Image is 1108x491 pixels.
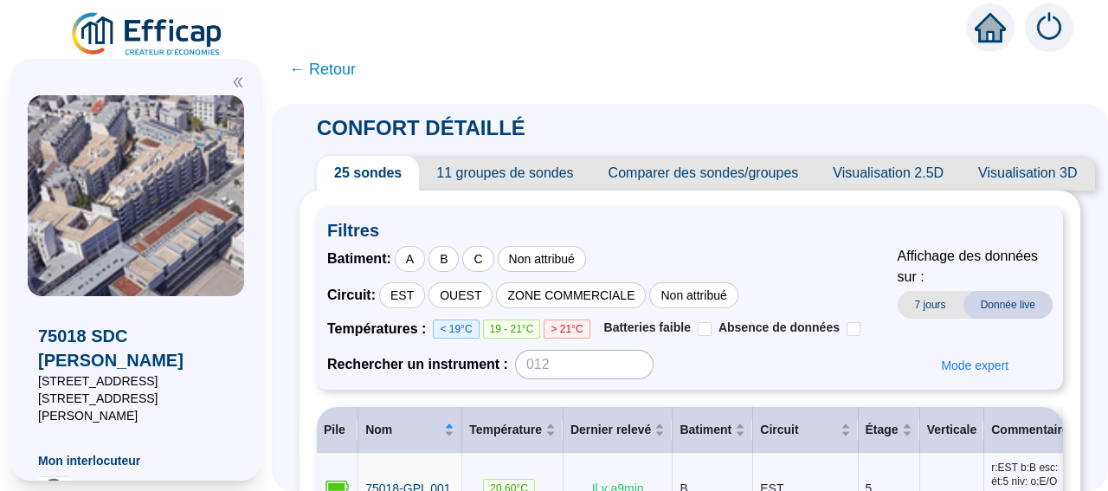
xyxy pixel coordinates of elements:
[324,423,345,436] span: Pile
[649,282,738,308] div: Non attribué
[673,407,753,454] th: Batiment
[462,246,493,272] div: C
[515,350,654,379] input: 012
[760,421,836,439] span: Circuit
[358,407,462,454] th: Nom
[898,246,1053,287] span: Affichage des données sur :
[433,320,479,339] span: < 19°C
[38,324,234,372] span: 75018 SDC [PERSON_NAME]
[927,352,1022,379] button: Mode expert
[327,319,433,339] span: Températures :
[564,407,673,454] th: Dernier relevé
[365,421,441,439] span: Nom
[718,320,840,334] span: Absence de données
[327,354,508,375] span: Rechercher un instrument :
[428,282,493,308] div: OUEST
[327,218,1053,242] span: Filtres
[38,452,234,469] span: Mon interlocuteur
[469,421,542,439] span: Température
[232,76,244,88] span: double-left
[753,407,858,454] th: Circuit
[591,156,816,191] span: Comparer des sondes/groupes
[941,357,1008,375] span: Mode expert
[963,291,1053,319] span: Donnée live
[961,156,1094,191] span: Visualisation 3D
[859,407,920,454] th: Étage
[395,246,425,272] div: A
[570,421,651,439] span: Dernier relevé
[975,12,1006,43] span: home
[69,10,226,59] img: efficap energie logo
[866,421,899,439] span: Étage
[419,156,590,191] span: 11 groupes de sondes
[428,246,459,272] div: B
[604,320,691,334] span: Batteries faible
[680,421,731,439] span: Batiment
[898,291,963,319] span: 7 jours
[1025,3,1073,52] img: alerts
[984,407,1076,454] th: Commentaire
[544,320,589,339] span: > 21°C
[317,156,419,191] span: 25 sondes
[300,116,543,139] span: CONFORT DÉTAILLÉ
[920,407,985,454] th: Verticale
[462,407,564,454] th: Température
[327,249,391,269] span: Batiment :
[327,285,376,306] span: Circuit :
[483,320,541,339] span: 19 - 21°C
[815,156,961,191] span: Visualisation 2.5D
[379,282,425,308] div: EST
[38,390,234,424] span: [STREET_ADDRESS][PERSON_NAME]
[38,372,234,390] span: [STREET_ADDRESS]
[498,246,586,272] div: Non attribué
[496,282,646,308] div: ZONE COMMERCIALE
[289,57,356,81] span: ← Retour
